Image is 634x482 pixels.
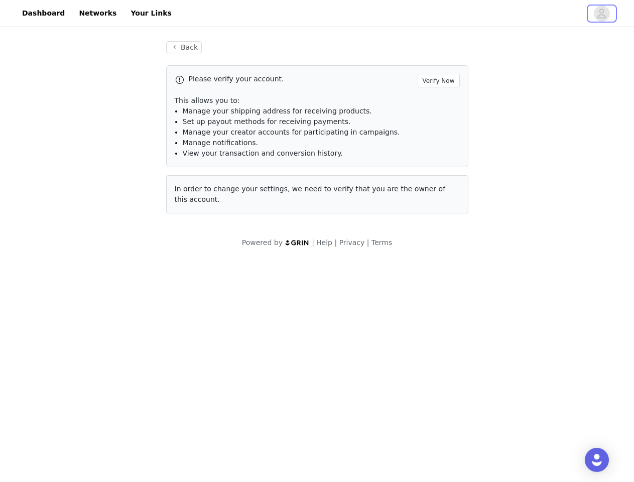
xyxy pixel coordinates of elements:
span: | [334,238,337,247]
a: Networks [73,2,122,25]
img: logo [285,239,310,246]
p: Please verify your account. [189,74,414,84]
span: View your transaction and conversion history. [183,149,343,157]
button: Back [166,41,202,53]
div: Open Intercom Messenger [585,448,609,472]
span: | [312,238,314,247]
a: Privacy [339,238,365,247]
span: Manage your creator accounts for participating in campaigns. [183,128,400,136]
span: In order to change your settings, we need to verify that you are the owner of this account. [175,185,446,203]
span: Powered by [242,238,283,247]
span: Manage notifications. [183,139,259,147]
span: Manage your shipping address for receiving products. [183,107,372,115]
span: | [367,238,369,247]
p: This allows you to: [175,95,460,106]
div: avatar [597,6,606,22]
a: Your Links [124,2,178,25]
button: Verify Now [418,74,460,87]
a: Help [316,238,332,247]
a: Dashboard [16,2,71,25]
span: Set up payout methods for receiving payments. [183,117,351,126]
a: Terms [371,238,392,247]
